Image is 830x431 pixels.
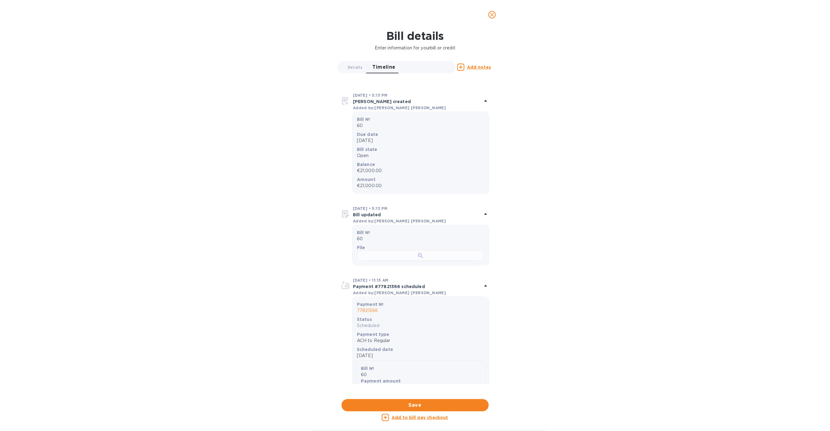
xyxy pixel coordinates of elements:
b: Payment type [357,332,389,337]
p: Enter information for your bill or credit [5,45,825,51]
p: 60 [357,236,484,242]
span: Save [346,402,484,409]
div: [DATE] • 11:13 AMPayment #77821366 scheduledAdded by:[PERSON_NAME] [PERSON_NAME] [341,277,489,296]
p: Open [357,152,484,159]
u: Add notes [467,65,491,70]
b: Due date [357,132,378,137]
p: €21,000.00 [357,183,484,189]
b: Bill № [357,230,370,235]
b: Status [357,317,372,322]
b: Bill № [361,366,374,371]
p: 77821366 [357,307,484,314]
b: Bill № [357,117,370,122]
p: ACH to Regular [357,337,484,344]
b: [DATE] • 5:13 PM [353,206,387,211]
p: [PERSON_NAME] created [353,98,482,105]
b: Added by: [PERSON_NAME] [PERSON_NAME] [353,291,446,295]
b: File [357,245,365,250]
p: [DATE] [357,137,484,144]
b: Added by: [PERSON_NAME] [PERSON_NAME] [353,106,446,110]
div: [DATE] • 5:13 PM[PERSON_NAME] createdAdded by:[PERSON_NAME] [PERSON_NAME] [341,92,489,111]
p: Scheduled [357,322,484,329]
b: Amount [357,177,376,182]
p: 60 [361,371,480,378]
p: Bill updated [353,212,482,218]
b: Payment amount [361,379,401,383]
b: [DATE] • 11:13 AM [353,278,388,283]
b: [DATE] • 5:13 PM [353,93,387,98]
p: 60 [357,122,484,129]
b: Payment № [357,302,384,307]
button: Save [342,399,489,411]
button: close [485,7,499,22]
p: Payment #77821366 scheduled [353,283,482,290]
span: Details [348,64,362,71]
u: Add to bill pay checkout [392,415,448,420]
b: Scheduled date [357,347,393,352]
p: [DATE] [357,352,484,359]
div: [DATE] • 5:13 PMBill updatedAdded by:[PERSON_NAME] [PERSON_NAME] [341,205,489,225]
span: Timeline [372,63,396,71]
b: Balance [357,162,375,167]
b: Bill state [357,147,377,152]
h1: Bill details [5,29,825,42]
p: €21,000.00 [357,167,484,174]
b: Added by: [PERSON_NAME] [PERSON_NAME] [353,219,446,223]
